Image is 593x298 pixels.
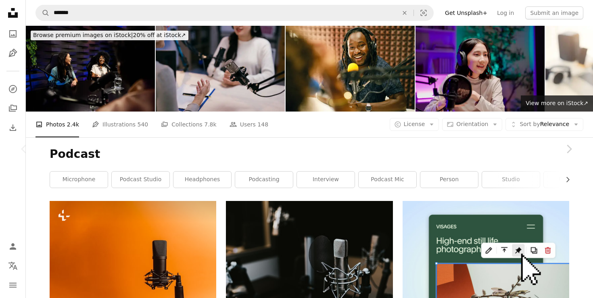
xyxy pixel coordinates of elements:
a: podcast studio [112,172,169,188]
a: Photos [5,26,21,42]
button: Search Unsplash [36,5,50,21]
img: Young Asian woman opening visual aids while talking to audience during a podcast session. [416,26,545,112]
a: Next [545,110,593,188]
span: Browse premium images on iStock | [33,32,133,38]
a: Explore [5,81,21,97]
a: Get Unsplash+ [440,6,492,19]
span: License [404,121,425,127]
a: interview [297,172,355,188]
span: 540 [138,120,148,129]
span: Relevance [520,120,569,128]
a: Users 148 [230,112,268,137]
a: headphones [173,172,231,188]
a: Illustrations 540 [92,112,148,137]
a: Browse premium images on iStock|20% off at iStock↗ [26,26,193,45]
a: Log in / Sign up [5,238,21,255]
a: macro photography of silver and black studio microphone condenser [226,252,393,260]
a: a black microphone with a yellow background [50,250,216,258]
img: Podcasters Recording in a Studio [286,26,415,112]
span: 20% off at iStock ↗ [33,32,186,38]
a: Collections 7.8k [161,112,216,137]
a: studio [482,172,540,188]
a: Collections [5,100,21,116]
a: View more on iStock↗ [521,95,593,112]
button: Language [5,258,21,274]
a: person [420,172,478,188]
button: Sort byRelevance [505,118,583,131]
span: Orientation [456,121,488,127]
span: View more on iStock ↗ [526,100,588,106]
button: Menu [5,277,21,293]
a: microphone [50,172,108,188]
a: Log in [492,6,519,19]
a: podcasting [235,172,293,188]
form: Find visuals sitewide [35,5,434,21]
button: Orientation [442,118,502,131]
img: Two young female podcasters are recording a podcast episode, engaging in a lively discussion and ... [156,26,285,112]
a: Illustrations [5,45,21,61]
button: Submit an image [525,6,583,19]
span: 7.8k [204,120,216,129]
button: Clear [396,5,413,21]
h1: Podcast [50,147,569,161]
button: Visual search [414,5,433,21]
span: 148 [257,120,268,129]
span: Sort by [520,121,540,127]
a: podcast mic [359,172,416,188]
img: People talking during a podcast at studio [26,26,155,112]
button: License [390,118,439,131]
